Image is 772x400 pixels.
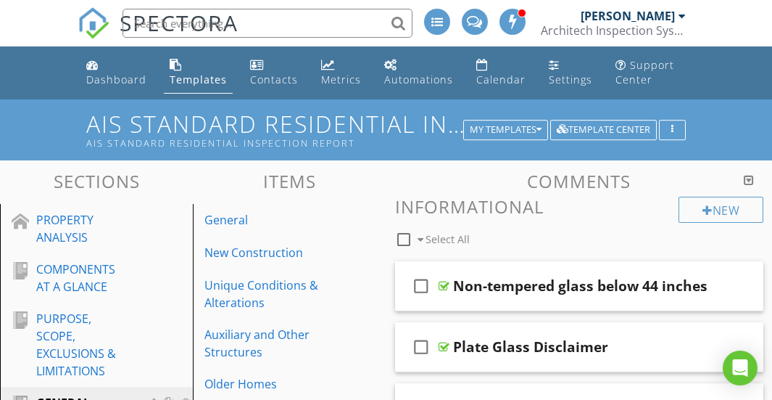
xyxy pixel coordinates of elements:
[678,197,763,223] div: New
[123,9,412,38] input: Search everything...
[78,7,109,39] img: The Best Home Inspection Software - Spectora
[463,120,548,140] button: My Templates
[250,73,298,86] div: Contacts
[470,125,541,135] div: My Templates
[615,58,674,86] div: Support Center
[453,338,608,356] div: Plate Glass Disclaimer
[723,351,758,385] div: Open Intercom Messenger
[541,23,686,38] div: Architech Inspection Systems, Inc
[36,310,124,380] div: PURPOSE, SCOPE, EXCLUSIONS & LIMITATIONS
[378,52,459,94] a: Automations (Advanced)
[86,111,685,148] h1: AIS Standard Residential Inspection
[476,73,526,86] div: Calendar
[36,211,124,246] div: PROPERTY ANALYSIS
[410,330,433,364] i: check_box_outline_blank
[470,52,531,94] a: Calendar
[78,20,238,50] a: SPECTORA
[80,52,152,94] a: Dashboard
[204,375,324,393] div: Older Homes
[550,120,657,140] button: Template Center
[549,73,592,86] div: Settings
[204,211,324,229] div: General
[170,73,227,86] div: Templates
[244,52,304,94] a: Contacts
[164,52,233,94] a: Templates
[384,73,453,86] div: Automations
[610,52,692,94] a: Support Center
[581,9,675,23] div: [PERSON_NAME]
[204,277,324,311] div: Unique Conditions & Alterations
[321,73,361,86] div: Metrics
[410,269,433,303] i: check_box_outline_blank
[193,171,386,191] h3: Items
[426,232,470,246] span: Select All
[86,137,468,149] div: AIS Standard Residential Inspection Report
[204,244,324,261] div: New Construction
[315,52,367,94] a: Metrics
[550,122,657,135] a: Template Center
[453,277,707,295] div: Non-tempered glass below 44 inches
[543,52,598,94] a: Settings
[204,326,324,361] div: Auxiliary and Other Structures
[395,171,764,191] h3: Comments
[36,261,124,295] div: COMPONENTS AT A GLANCE
[86,73,146,86] div: Dashboard
[395,197,764,216] h3: Informational
[557,125,650,135] div: Template Center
